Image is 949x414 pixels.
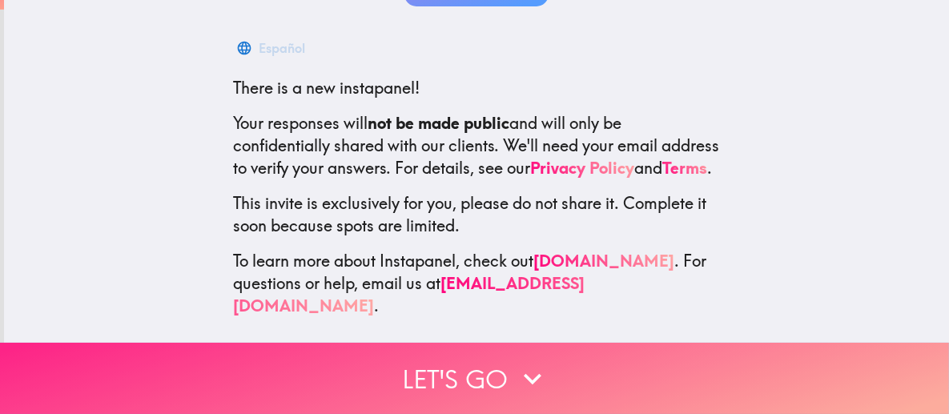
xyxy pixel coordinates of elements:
[233,32,312,64] button: Español
[233,112,720,179] p: Your responses will and will only be confidentially shared with our clients. We'll need your emai...
[233,192,720,237] p: This invite is exclusively for you, please do not share it. Complete it soon because spots are li...
[368,113,509,133] b: not be made public
[530,158,634,178] a: Privacy Policy
[533,251,674,271] a: [DOMAIN_NAME]
[233,78,420,98] span: There is a new instapanel!
[233,273,585,316] a: [EMAIL_ADDRESS][DOMAIN_NAME]
[259,37,305,59] div: Español
[662,158,707,178] a: Terms
[233,250,720,317] p: To learn more about Instapanel, check out . For questions or help, email us at .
